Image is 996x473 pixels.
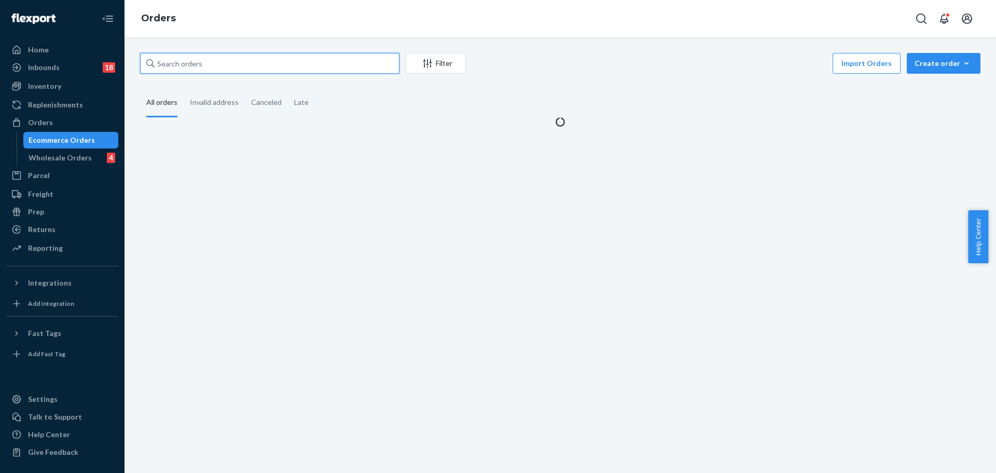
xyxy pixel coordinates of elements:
[6,240,118,256] a: Reporting
[28,45,49,55] div: Home
[28,299,74,308] div: Add Integration
[6,444,118,461] button: Give Feedback
[957,8,977,29] button: Open account menu
[28,412,82,422] div: Talk to Support
[28,189,53,199] div: Freight
[934,8,955,29] button: Open notifications
[6,167,118,184] a: Parcel
[28,170,50,181] div: Parcel
[6,275,118,291] button: Integrations
[6,97,118,113] a: Replenishments
[833,53,901,74] button: Import Orders
[915,58,973,69] div: Create order
[107,153,115,163] div: 4
[141,12,176,24] a: Orders
[28,62,60,73] div: Inbounds
[6,204,118,220] a: Prep
[28,100,83,110] div: Replenishments
[6,295,118,312] a: Add Integration
[6,186,118,202] a: Freight
[23,132,119,148] a: Ecommerce Orders
[6,42,118,58] a: Home
[6,78,118,94] a: Inventory
[911,8,932,29] button: Open Search Box
[6,409,118,425] a: Talk to Support
[6,114,118,131] a: Orders
[6,391,118,408] a: Settings
[140,53,399,74] input: Search orders
[968,210,988,263] button: Help Center
[28,278,72,288] div: Integrations
[28,328,61,339] div: Fast Tags
[251,89,282,116] div: Canceled
[103,62,115,73] div: 18
[28,243,63,253] div: Reporting
[28,447,78,457] div: Give Feedback
[6,325,118,342] button: Fast Tags
[98,8,118,29] button: Close Navigation
[6,221,118,238] a: Returns
[23,150,119,166] a: Wholesale Orders4
[6,59,118,76] a: Inbounds18
[6,346,118,362] a: Add Fast Tag
[28,117,53,128] div: Orders
[406,53,466,74] button: Filter
[28,429,70,440] div: Help Center
[907,53,980,74] button: Create order
[29,135,95,145] div: Ecommerce Orders
[28,349,65,358] div: Add Fast Tag
[28,224,56,235] div: Returns
[146,89,177,117] div: All orders
[133,4,184,34] ol: breadcrumbs
[28,394,58,404] div: Settings
[29,153,92,163] div: Wholesale Orders
[6,426,118,443] a: Help Center
[190,89,239,116] div: Invalid address
[28,81,61,91] div: Inventory
[294,89,309,116] div: Late
[11,13,56,24] img: Flexport logo
[406,58,465,69] div: Filter
[28,207,44,217] div: Prep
